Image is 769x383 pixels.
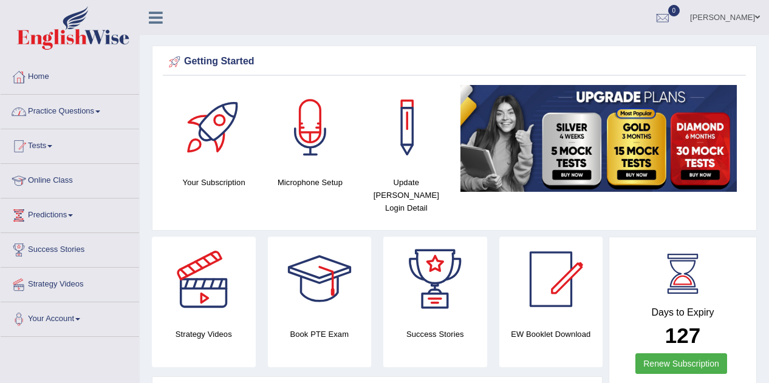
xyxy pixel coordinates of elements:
[1,164,139,194] a: Online Class
[364,176,448,214] h4: Update [PERSON_NAME] Login Detail
[268,328,372,341] h4: Book PTE Exam
[1,60,139,90] a: Home
[1,129,139,160] a: Tests
[166,53,743,71] div: Getting Started
[1,95,139,125] a: Practice Questions
[1,268,139,298] a: Strategy Videos
[668,5,680,16] span: 0
[383,328,487,341] h4: Success Stories
[1,302,139,333] a: Your Account
[1,233,139,263] a: Success Stories
[268,176,352,189] h4: Microphone Setup
[172,176,256,189] h4: Your Subscription
[460,85,737,192] img: small5.jpg
[623,307,743,318] h4: Days to Expiry
[499,328,603,341] h4: EW Booklet Download
[665,324,700,347] b: 127
[1,198,139,229] a: Predictions
[152,328,256,341] h4: Strategy Videos
[635,353,727,374] a: Renew Subscription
